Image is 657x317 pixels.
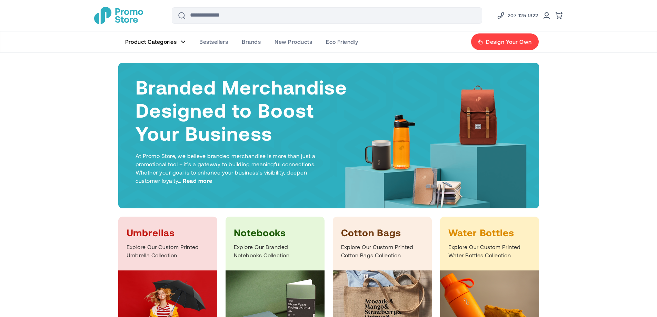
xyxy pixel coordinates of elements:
p: Explore Our Branded Notebooks Collection [234,243,316,259]
img: Promotional Merchandise [94,7,143,24]
span: Brands [242,38,261,45]
span: New Products [275,38,312,45]
a: Brands [235,31,268,52]
span: Eco Friendly [326,38,358,45]
a: store logo [94,7,143,24]
a: Product Categories [118,31,193,52]
h3: Umbrellas [127,226,209,239]
a: Phone [497,11,538,20]
span: Product Categories [125,38,177,45]
a: Bestsellers [192,31,235,52]
p: Explore Our Custom Printed Umbrella Collection [127,243,209,259]
a: New Products [268,31,319,52]
span: 207 125 1322 [508,11,538,20]
span: At Promo Store, we believe branded merchandise is more than just a promotional tool – it’s a gate... [136,152,316,184]
h3: Cotton Bags [341,226,424,239]
img: Products [340,82,534,222]
span: Design Your Own [486,38,531,45]
span: Bestsellers [199,38,228,45]
h3: Water Bottles [448,226,531,239]
a: Eco Friendly [319,31,365,52]
p: Explore Our Custom Printed Water Bottles Collection [448,243,531,259]
h1: Branded Merchandise Designed to Boost Your Business [136,75,348,145]
span: Read more [183,177,212,185]
h3: Notebooks [234,226,316,239]
p: Explore Our Custom Printed Cotton Bags Collection [341,243,424,259]
a: Design Your Own [471,33,539,50]
button: Search [173,7,190,24]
